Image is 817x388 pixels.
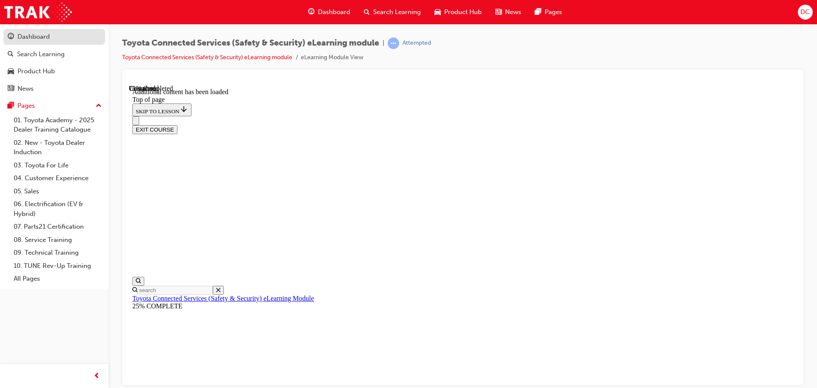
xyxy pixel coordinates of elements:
[7,23,59,30] span: SKIP TO LESSON
[10,185,105,198] a: 05. Sales
[9,201,84,210] input: Search
[505,7,521,17] span: News
[10,136,105,159] a: 02. New - Toyota Dealer Induction
[545,7,562,17] span: Pages
[535,7,541,17] span: pages-icon
[10,198,105,220] a: 06. Electrification (EV & Hybrid)
[3,32,10,40] button: Close navigation menu
[8,68,14,75] span: car-icon
[800,7,810,17] span: DC
[10,172,105,185] a: 04. Customer Experience
[10,259,105,273] a: 10. TUNE Rev-Up Training
[10,114,105,136] a: 01. Toyota Academy - 2025 Dealer Training Catalogue
[17,32,50,42] div: Dashboard
[8,33,14,41] span: guage-icon
[10,272,105,285] a: All Pages
[301,3,357,21] a: guage-iconDashboard
[3,98,105,114] button: Pages
[3,81,105,97] a: News
[488,3,528,21] a: news-iconNews
[4,3,72,22] img: Trak
[798,5,813,20] button: DC
[3,218,664,225] div: 25% COMPLETE
[3,46,105,62] a: Search Learning
[3,11,664,19] div: Top of page
[373,7,421,17] span: Search Learning
[17,49,65,59] div: Search Learning
[403,39,431,47] div: Attempted
[318,7,350,17] span: Dashboard
[96,101,102,112] span: up-icon
[388,37,399,49] span: learningRecordVerb_ATTEMPT-icon
[17,101,35,111] div: Pages
[528,3,569,21] a: pages-iconPages
[8,51,14,58] span: search-icon
[17,84,34,94] div: News
[3,192,15,201] button: Open search menu
[3,29,105,45] a: Dashboard
[3,19,63,32] button: SKIP TO LESSON
[495,7,502,17] span: news-icon
[3,40,49,49] button: EXIT COURSE
[17,66,55,76] div: Product Hub
[122,38,379,48] span: Toyota Connected Services (Safety & Security) eLearning module
[434,7,441,17] span: car-icon
[122,54,292,61] a: Toyota Connected Services (Safety & Security) eLearning module
[3,63,105,79] a: Product Hub
[94,371,100,382] span: prev-icon
[364,7,370,17] span: search-icon
[383,38,384,48] span: |
[10,159,105,172] a: 03. Toyota For Life
[10,233,105,247] a: 08. Service Training
[10,246,105,259] a: 09. Technical Training
[308,7,314,17] span: guage-icon
[3,27,105,98] button: DashboardSearch LearningProduct HubNews
[8,102,14,110] span: pages-icon
[444,7,482,17] span: Product Hub
[8,85,14,93] span: news-icon
[428,3,488,21] a: car-iconProduct Hub
[3,3,664,11] div: Additional content has been loaded
[301,53,363,63] li: eLearning Module View
[357,3,428,21] a: search-iconSearch Learning
[3,210,185,217] a: Toyota Connected Services (Safety & Security) eLearning Module
[10,220,105,233] a: 07. Parts21 Certification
